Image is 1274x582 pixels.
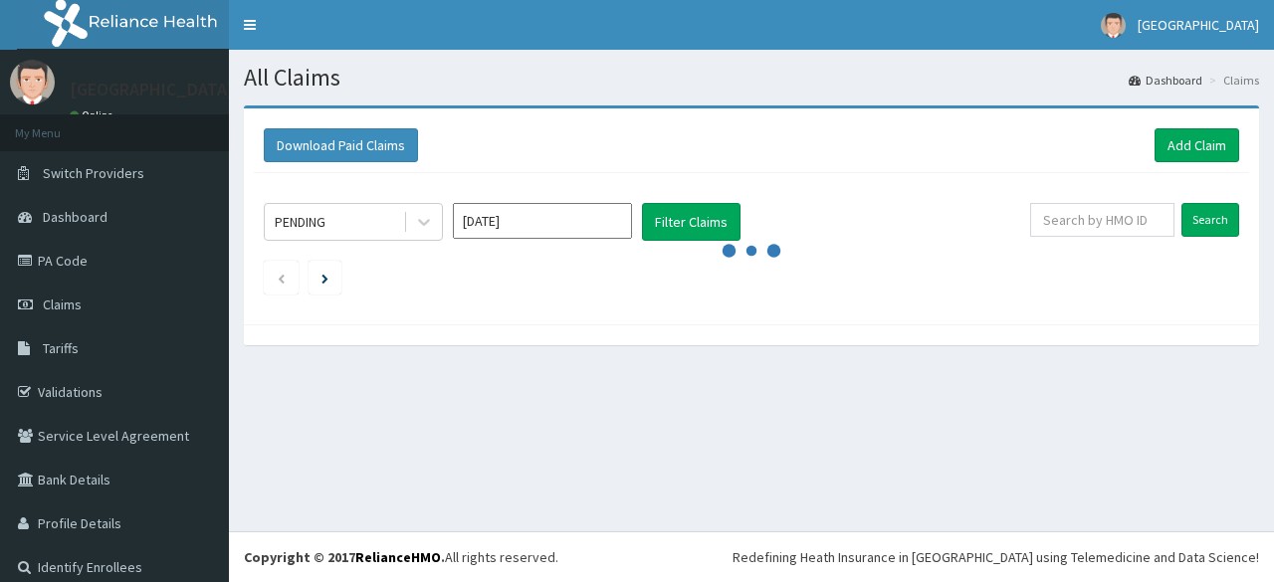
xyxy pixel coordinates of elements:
input: Select Month and Year [453,203,632,239]
a: Previous page [277,269,286,287]
span: [GEOGRAPHIC_DATA] [1138,16,1259,34]
footer: All rights reserved. [229,531,1274,582]
a: Next page [321,269,328,287]
span: Dashboard [43,208,107,226]
p: [GEOGRAPHIC_DATA] [70,81,234,98]
div: PENDING [275,212,325,232]
li: Claims [1204,72,1259,89]
input: Search by HMO ID [1030,203,1174,237]
h1: All Claims [244,65,1259,91]
strong: Copyright © 2017 . [244,548,445,566]
a: Dashboard [1129,72,1202,89]
span: Tariffs [43,339,79,357]
a: Add Claim [1155,128,1239,162]
span: Claims [43,295,82,313]
svg: audio-loading [722,221,781,281]
a: RelianceHMO [355,548,441,566]
input: Search [1181,203,1239,237]
button: Download Paid Claims [264,128,418,162]
a: Online [70,108,117,122]
span: Switch Providers [43,164,144,182]
img: User Image [10,60,55,104]
img: User Image [1101,13,1126,38]
div: Redefining Heath Insurance in [GEOGRAPHIC_DATA] using Telemedicine and Data Science! [733,547,1259,567]
button: Filter Claims [642,203,741,241]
